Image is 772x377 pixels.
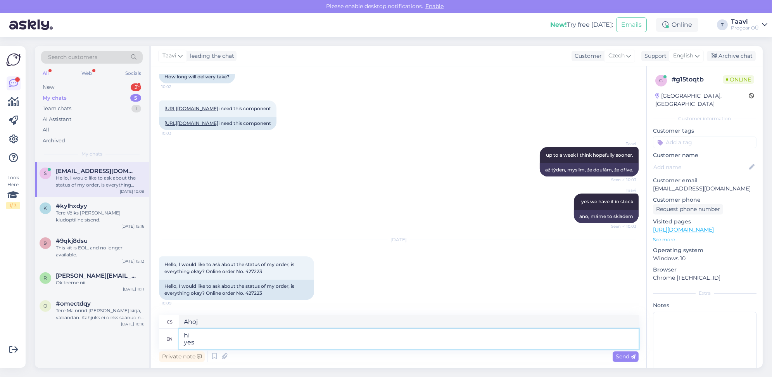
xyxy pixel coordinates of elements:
div: cs [167,315,173,329]
span: S [44,170,47,176]
div: Extra [653,290,756,297]
div: Team chats [43,105,71,112]
div: [DATE] 15:12 [121,258,144,264]
div: Archived [43,137,65,145]
div: en [167,332,173,346]
div: Customer information [653,115,756,122]
div: i need this component [159,117,276,130]
span: Online [723,75,754,84]
span: #kylhxdyy [56,202,87,209]
div: [GEOGRAPHIC_DATA], [GEOGRAPHIC_DATA] [655,92,749,108]
div: Web [80,68,94,78]
input: Add name [653,163,748,171]
div: Socials [124,68,143,78]
p: Visited pages [653,218,756,226]
div: 1 [131,105,141,112]
div: Customer [572,52,602,60]
span: 10:02 [161,84,190,90]
div: AI Assistant [43,116,71,123]
span: Taavi [607,141,636,147]
input: Add a tag [653,137,756,148]
span: i need this component [164,105,271,111]
span: Enable [423,3,446,10]
div: Hello, I would like to ask about the status of my order, is everything okay? Online order No. 427223 [159,280,314,300]
span: #9qkj8dsu [56,237,88,244]
div: Request phone number [653,204,723,214]
div: 5 [130,94,141,102]
span: #omectdqy [56,300,91,307]
span: r [44,275,47,281]
span: 9 [44,240,47,246]
textarea: hi yes [179,329,639,349]
span: rene.rumberg@gmail.com [56,272,136,279]
div: All [43,126,49,134]
div: Archive chat [707,51,756,61]
span: Soirexen@gmail.com [56,168,136,175]
p: Operating system [653,246,756,254]
textarea: Ahoj [179,315,639,329]
a: [URL][DOMAIN_NAME] [164,105,218,111]
div: New [43,83,54,91]
div: až týden, myslím, že doufám, že dříve. [540,163,639,176]
span: My chats [81,150,102,157]
div: This kit is EOL, and no longer available. [56,244,144,258]
span: 10:09 [161,300,190,306]
div: Hello, I would like to ask about the status of my order, is everything okay? Online order No. 427223 [56,175,144,188]
button: Emails [616,17,647,32]
div: 1 / 3 [6,202,20,209]
p: Customer phone [653,196,756,204]
span: 10:03 [161,130,190,136]
p: Customer name [653,151,756,159]
div: How long will delivery take? [159,70,235,83]
span: Search customers [48,53,97,61]
p: Customer tags [653,127,756,135]
div: My chats [43,94,67,102]
div: [DATE] 11:11 [123,286,144,292]
p: Notes [653,301,756,310]
div: Taavi [731,19,759,25]
p: Customer email [653,176,756,185]
div: [DATE] 15:16 [121,223,144,229]
a: [URL][DOMAIN_NAME] [653,226,714,233]
div: # g15toqtb [672,75,723,84]
span: Taavi [162,52,176,60]
div: [DATE] 10:16 [121,321,144,327]
a: TaaviProgear OÜ [731,19,767,31]
span: yes we have it in stock [581,199,633,204]
div: Online [656,18,698,32]
div: Tere Võiks [PERSON_NAME] kiudoptiline sisend. [56,209,144,223]
p: See more ... [653,236,756,243]
div: T [717,19,728,30]
div: Tere Ma nüüd [PERSON_NAME] kirja, vabandan. Kahjuks ei oleks saanud nii ehk naa laupäeval olime k... [56,307,144,321]
a: [URL][DOMAIN_NAME] [164,120,218,126]
span: Seen ✓ 10:03 [607,223,636,229]
div: Progear OÜ [731,25,759,31]
p: Windows 10 [653,254,756,263]
p: [EMAIL_ADDRESS][DOMAIN_NAME] [653,185,756,193]
div: Ok teeme nii [56,279,144,286]
p: Chrome [TECHNICAL_ID] [653,274,756,282]
b: New! [550,21,567,28]
div: Support [641,52,667,60]
span: Taavi [607,187,636,193]
span: o [43,303,47,309]
div: Try free [DATE]: [550,20,613,29]
span: up to a week I think hopefully sooner. [546,152,633,158]
span: Seen ✓ 10:03 [607,177,636,183]
div: [DATE] [159,236,639,243]
span: k [44,205,47,211]
div: [DATE] 10:09 [120,188,144,194]
span: g [660,78,663,83]
span: Czech [608,52,625,60]
div: ano, máme to skladem [574,210,639,223]
span: Hello, I would like to ask about the status of my order, is everything okay? Online order No. 427223 [164,261,295,274]
img: Askly Logo [6,52,21,67]
p: Browser [653,266,756,274]
span: Send [616,353,636,360]
div: All [41,68,50,78]
div: Look Here [6,174,20,209]
div: 2 [131,83,141,91]
div: Private note [159,351,205,362]
div: leading the chat [187,52,234,60]
span: English [673,52,693,60]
